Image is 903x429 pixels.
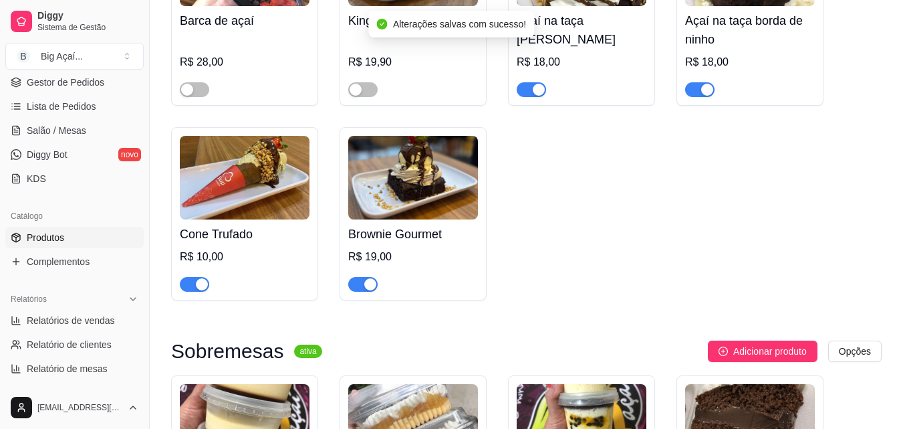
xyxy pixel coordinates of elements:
[11,294,47,305] span: Relatórios
[517,11,646,49] h4: Açaí na taça [PERSON_NAME]
[5,72,144,93] a: Gestor de Pedidos
[27,362,108,375] span: Relatório de mesas
[37,10,138,22] span: Diggy
[719,347,728,356] span: plus-circle
[180,11,309,30] h4: Barca de açaí
[5,251,144,272] a: Complementos
[37,22,138,33] span: Sistema de Gestão
[17,50,30,63] span: B
[5,382,144,404] a: Relatório de fidelidadenovo
[5,358,144,379] a: Relatório de mesas
[348,11,478,30] h4: King [PERSON_NAME]
[348,249,478,265] div: R$ 19,00
[27,76,104,89] span: Gestor de Pedidos
[348,225,478,244] h4: Brownie Gourmet
[294,345,321,358] sup: ativa
[27,255,90,268] span: Complementos
[27,124,86,137] span: Salão / Mesas
[348,136,478,220] img: product-image
[180,249,309,265] div: R$ 10,00
[685,54,815,70] div: R$ 18,00
[5,310,144,331] a: Relatórios de vendas
[839,344,871,359] span: Opções
[393,19,526,29] span: Alterações salvas com sucesso!
[5,334,144,355] a: Relatório de clientes
[377,19,388,29] span: check-circle
[27,231,64,244] span: Produtos
[685,11,815,49] h4: Açaí na taça borda de ninho
[180,225,309,244] h4: Cone Trufado
[708,341,817,362] button: Adicionar produto
[5,43,144,70] button: Select a team
[27,338,112,351] span: Relatório de clientes
[5,168,144,189] a: KDS
[180,136,309,220] img: product-image
[27,314,115,327] span: Relatórios de vendas
[5,120,144,141] a: Salão / Mesas
[5,96,144,117] a: Lista de Pedidos
[828,341,882,362] button: Opções
[171,343,283,359] h3: Sobremesas
[5,205,144,227] div: Catálogo
[41,50,83,63] div: Big Açaí ...
[27,148,68,161] span: Diggy Bot
[5,227,144,248] a: Produtos
[733,344,807,359] span: Adicionar produto
[27,100,96,113] span: Lista de Pedidos
[37,402,122,413] span: [EMAIL_ADDRESS][DOMAIN_NAME]
[180,54,309,70] div: R$ 28,00
[348,54,478,70] div: R$ 19,90
[5,392,144,424] button: [EMAIL_ADDRESS][DOMAIN_NAME]
[5,144,144,165] a: Diggy Botnovo
[27,172,46,185] span: KDS
[517,54,646,70] div: R$ 18,00
[5,5,144,37] a: DiggySistema de Gestão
